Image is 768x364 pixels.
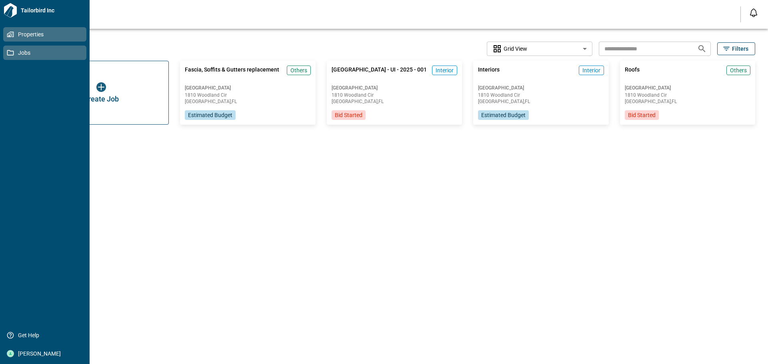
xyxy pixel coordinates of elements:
[478,93,604,97] span: 1810 Woodland Cir
[694,41,710,57] button: Search jobs
[3,46,86,60] a: Jobs
[504,45,527,53] span: Grid View
[628,111,656,119] span: Bid Started
[14,331,79,339] span: Get Help
[478,85,604,91] span: [GEOGRAPHIC_DATA]
[14,350,79,358] span: [PERSON_NAME]
[290,66,307,74] span: Others
[478,66,500,82] span: Interiors
[625,85,750,91] span: [GEOGRAPHIC_DATA]
[625,66,640,82] span: Roofs
[14,30,79,38] span: Properties
[96,82,106,92] img: icon button
[332,93,457,97] span: 1810 Woodland Cir
[582,66,600,74] span: Interior
[625,93,750,97] span: 1810 Woodland Cir
[332,85,457,91] span: [GEOGRAPHIC_DATA]
[478,99,604,104] span: [GEOGRAPHIC_DATA] , FL
[185,66,279,82] span: Fascia, Soffits & Gutters replacement
[18,6,86,14] span: Tailorbird Inc
[436,66,454,74] span: Interior
[185,85,310,91] span: [GEOGRAPHIC_DATA]
[732,45,748,53] span: Filters
[717,42,755,55] button: Filters
[185,93,310,97] span: 1810 Woodland Cir
[335,111,362,119] span: Bid Started
[332,66,427,82] span: [GEOGRAPHIC_DATA] - UI - 2025 - 001
[84,95,119,103] span: Create Job
[185,99,310,104] span: [GEOGRAPHIC_DATA] , FL
[14,49,79,57] span: Jobs
[188,111,232,119] span: Estimated Budget
[332,99,457,104] span: [GEOGRAPHIC_DATA] , FL
[625,99,750,104] span: [GEOGRAPHIC_DATA] , FL
[3,27,86,42] a: Properties
[481,111,526,119] span: Estimated Budget
[747,6,760,19] button: Open notification feed
[487,41,592,57] div: Without label
[730,66,747,74] span: Others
